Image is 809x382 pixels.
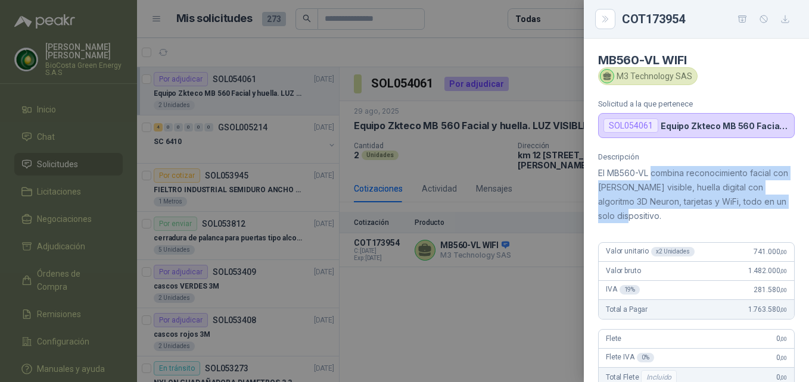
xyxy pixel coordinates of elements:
[780,306,787,313] span: ,00
[606,267,640,275] span: Valor bruto
[748,305,787,314] span: 1.763.580
[754,286,787,294] span: 281.580
[637,353,654,362] div: 0 %
[748,267,787,275] span: 1.482.000
[606,305,648,314] span: Total a Pagar
[620,285,640,295] div: 19 %
[780,336,787,342] span: ,00
[598,12,612,26] button: Close
[780,287,787,293] span: ,00
[776,373,787,381] span: 0
[780,249,787,255] span: ,00
[598,99,795,108] p: Solicitud a la que pertenece
[606,353,654,362] span: Flete IVA
[776,353,787,362] span: 0
[776,334,787,343] span: 0
[598,166,795,223] p: El MB560-VL combina reconocimiento facial con [PERSON_NAME] visible, huella digital con algoritmo...
[598,53,795,67] h4: MB560-VL WIFI
[754,248,787,256] span: 741.000
[661,121,789,131] p: Equipo Zkteco MB 560 Facial y huella. LUZ VISIBLE
[780,374,787,381] span: ,00
[603,118,658,133] div: SOL054061
[606,334,621,343] span: Flete
[780,268,787,274] span: ,00
[780,355,787,361] span: ,00
[651,247,695,256] div: x 2 Unidades
[622,10,795,29] div: COT173954
[606,247,695,256] span: Valor unitario
[598,152,795,161] p: Descripción
[598,67,698,85] div: M3 Technology SAS
[606,285,640,295] span: IVA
